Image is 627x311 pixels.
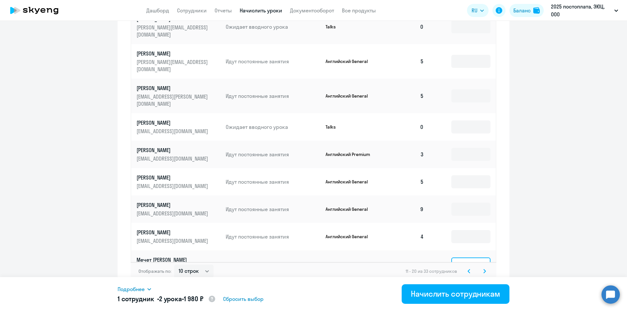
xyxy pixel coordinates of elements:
[146,7,169,14] a: Дашборд
[137,229,220,244] a: [PERSON_NAME][EMAIL_ADDRESS][DOMAIN_NAME]
[402,284,509,304] button: Начислить сотрудникам
[326,151,375,157] p: Английский Premium
[226,23,320,30] p: Ожидает вводного урока
[137,237,210,244] p: [EMAIL_ADDRESS][DOMAIN_NAME]
[137,210,210,217] p: [EMAIL_ADDRESS][DOMAIN_NAME]
[383,168,429,195] td: 5
[137,155,210,162] p: [EMAIL_ADDRESS][DOMAIN_NAME]
[137,174,220,190] a: [PERSON_NAME][EMAIL_ADDRESS][DOMAIN_NAME]
[223,295,264,303] span: Сбросить выбор
[551,3,612,18] p: 2025 постоплата, ЭЮЦ, ООО
[326,206,375,212] p: Английский General
[342,7,376,14] a: Все продукты
[137,50,210,57] p: [PERSON_NAME]
[137,93,210,107] p: [EMAIL_ADDRESS][PERSON_NAME][DOMAIN_NAME]
[177,7,207,14] a: Сотрудники
[326,124,375,130] p: Talks
[240,7,282,14] a: Начислить уроки
[137,128,210,135] p: [EMAIL_ADDRESS][DOMAIN_NAME]
[137,256,210,263] p: Мечет [PERSON_NAME]
[383,9,429,44] td: 0
[226,206,320,213] p: Идут постоянные занятия
[137,24,210,38] p: [PERSON_NAME][EMAIL_ADDRESS][DOMAIN_NAME]
[138,268,171,274] span: Отображать по:
[137,182,210,190] p: [EMAIL_ADDRESS][DOMAIN_NAME]
[137,229,210,236] p: [PERSON_NAME]
[226,123,320,131] p: Ожидает вводного урока
[137,201,220,217] a: [PERSON_NAME][EMAIL_ADDRESS][DOMAIN_NAME]
[383,79,429,113] td: 5
[137,201,210,209] p: [PERSON_NAME]
[383,141,429,168] td: 3
[326,24,375,30] p: Talks
[472,7,477,14] span: RU
[226,233,320,240] p: Идут постоянные занятия
[159,295,182,303] span: 2 урока
[118,285,145,293] span: Подробнее
[326,261,375,267] p: Английский General
[137,50,220,73] a: [PERSON_NAME][PERSON_NAME][EMAIL_ADDRESS][DOMAIN_NAME]
[326,93,375,99] p: Английский General
[137,174,210,181] p: [PERSON_NAME]
[226,92,320,100] p: Идут постоянные занятия
[383,44,429,79] td: 5
[383,113,429,141] td: 0
[215,7,232,14] a: Отчеты
[226,260,320,268] p: Идут постоянные занятия
[137,256,220,272] a: Мечет [PERSON_NAME][EMAIL_ADDRESS][DOMAIN_NAME]
[383,250,429,278] td: 2
[548,3,621,18] button: 2025 постоплата, ЭЮЦ, ООО
[290,7,334,14] a: Документооборот
[326,234,375,240] p: Английский General
[137,147,220,162] a: [PERSON_NAME][EMAIL_ADDRESS][DOMAIN_NAME]
[226,151,320,158] p: Идут постоянные занятия
[137,85,210,92] p: [PERSON_NAME]
[137,15,220,38] a: [PERSON_NAME][PERSON_NAME][EMAIL_ADDRESS][DOMAIN_NAME]
[137,119,220,135] a: [PERSON_NAME][EMAIL_ADDRESS][DOMAIN_NAME]
[513,7,531,14] div: Баланс
[383,195,429,223] td: 9
[137,58,210,73] p: [PERSON_NAME][EMAIL_ADDRESS][DOMAIN_NAME]
[326,179,375,185] p: Английский General
[226,58,320,65] p: Идут постоянные занятия
[326,58,375,64] p: Английский General
[383,223,429,250] td: 4
[509,4,544,17] button: Балансbalance
[137,147,210,154] p: [PERSON_NAME]
[411,288,500,299] div: Начислить сотрудникам
[137,119,210,126] p: [PERSON_NAME]
[137,85,220,107] a: [PERSON_NAME][EMAIL_ADDRESS][PERSON_NAME][DOMAIN_NAME]
[226,178,320,185] p: Идут постоянные занятия
[118,294,216,304] h5: 1 сотрудник • •
[406,268,457,274] span: 11 - 20 из 33 сотрудников
[467,4,489,17] button: RU
[184,295,203,303] span: 1 980 ₽
[533,7,540,14] img: balance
